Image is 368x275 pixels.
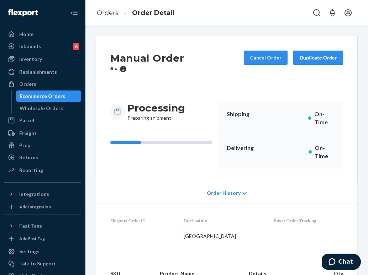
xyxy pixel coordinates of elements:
a: Add Fast Tag [4,234,81,243]
div: Preparing shipment [127,102,185,121]
p: On-Time [315,144,335,160]
div: Talk to Support [19,260,56,267]
div: Inventory [19,56,42,63]
a: Inbounds6 [4,41,81,52]
button: Cancel Order [244,51,288,65]
div: Integrations [19,191,49,198]
a: Orders [97,9,119,17]
div: Reporting [19,167,43,174]
a: Wholesale Orders [16,103,82,114]
div: Freight [19,130,37,137]
div: Orders [19,81,36,88]
div: Fast Tags [19,222,42,229]
button: Integrations [4,188,81,200]
span: Order History [207,190,241,197]
p: Shipping [227,110,253,118]
dt: Destination [184,218,263,224]
div: Add Integration [19,204,51,210]
p: # [110,66,184,73]
div: Add Fast Tag [19,235,45,242]
span: , [GEOGRAPHIC_DATA] [184,226,236,239]
div: Inbounds [19,43,41,50]
button: Open Search Box [310,6,324,20]
div: Replenishments [19,68,57,76]
a: Inventory [4,53,81,65]
a: Add Integration [4,203,81,211]
a: Replenishments [4,66,81,78]
div: Settings [19,248,40,255]
a: Parcel [4,115,81,126]
a: Reporting [4,165,81,176]
span: • [115,66,117,72]
p: Delivering [227,144,254,152]
h2: Manual Order [110,51,184,66]
button: Duplicate Order [293,51,343,65]
a: Home [4,28,81,40]
a: Ecommerce Orders [16,90,82,102]
div: Home [19,31,33,38]
dt: Flexport Order ID [110,218,172,224]
a: Returns [4,152,81,163]
button: Open account menu [341,6,355,20]
p: On-Time [314,110,335,126]
a: Order Detail [132,9,174,17]
a: Settings [4,246,81,257]
button: Fast Tags [4,220,81,232]
div: Wholesale Orders [20,105,63,112]
button: Open notifications [325,6,340,20]
a: Freight [4,128,81,139]
button: Talk to Support [4,258,81,269]
iframe: Opens a widget where you can chat to one of our agents [322,254,361,271]
ol: breadcrumbs [91,2,180,24]
a: Orders [4,78,81,90]
div: Ecommerce Orders [20,93,65,100]
dt: Buyer Order Tracking [274,218,343,224]
div: Duplicate Order [299,54,337,61]
div: Prep [19,142,30,149]
a: Prep [4,140,81,151]
div: 6 [73,43,79,50]
img: Flexport logo [8,9,38,16]
div: Parcel [19,117,34,124]
div: Returns [19,154,38,161]
button: Close Navigation [67,6,81,20]
h3: Processing [127,102,185,114]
